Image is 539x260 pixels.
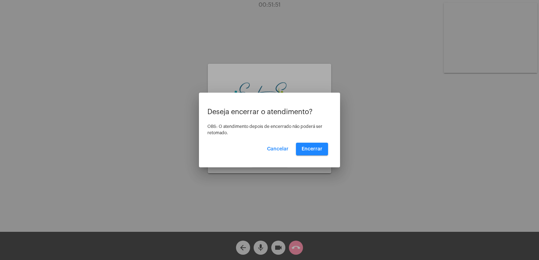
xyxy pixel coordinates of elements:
[302,147,322,151] span: Encerrar
[207,124,322,135] span: OBS: O atendimento depois de encerrado não poderá ser retomado.
[207,108,332,116] p: Deseja encerrar o atendimento?
[296,143,328,155] button: Encerrar
[267,147,289,151] span: Cancelar
[261,143,294,155] button: Cancelar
